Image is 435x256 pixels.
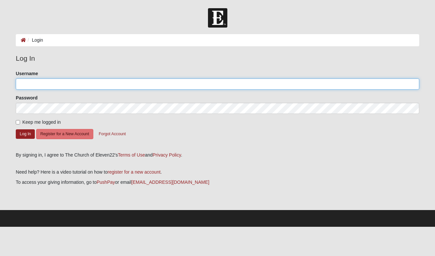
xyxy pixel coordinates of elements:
li: Login [26,37,43,44]
p: Need help? Here is a video tutorial on how to . [16,169,419,176]
a: [EMAIL_ADDRESS][DOMAIN_NAME] [131,180,209,185]
button: Log In [16,129,35,139]
span: Keep me logged in [22,119,61,125]
a: PushPay [97,180,115,185]
button: Forgot Account [95,129,130,139]
legend: Log In [16,53,419,64]
a: register for a new account [108,169,161,175]
label: Password [16,95,37,101]
div: By signing in, I agree to The Church of Eleven22's and . [16,152,419,159]
label: Username [16,70,38,77]
a: Terms of Use [118,152,145,158]
input: Keep me logged in [16,120,20,124]
img: Church of Eleven22 Logo [208,8,227,28]
button: Register for a New Account [36,129,93,139]
a: Privacy Policy [153,152,181,158]
p: To access your giving information, go to or email [16,179,419,186]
